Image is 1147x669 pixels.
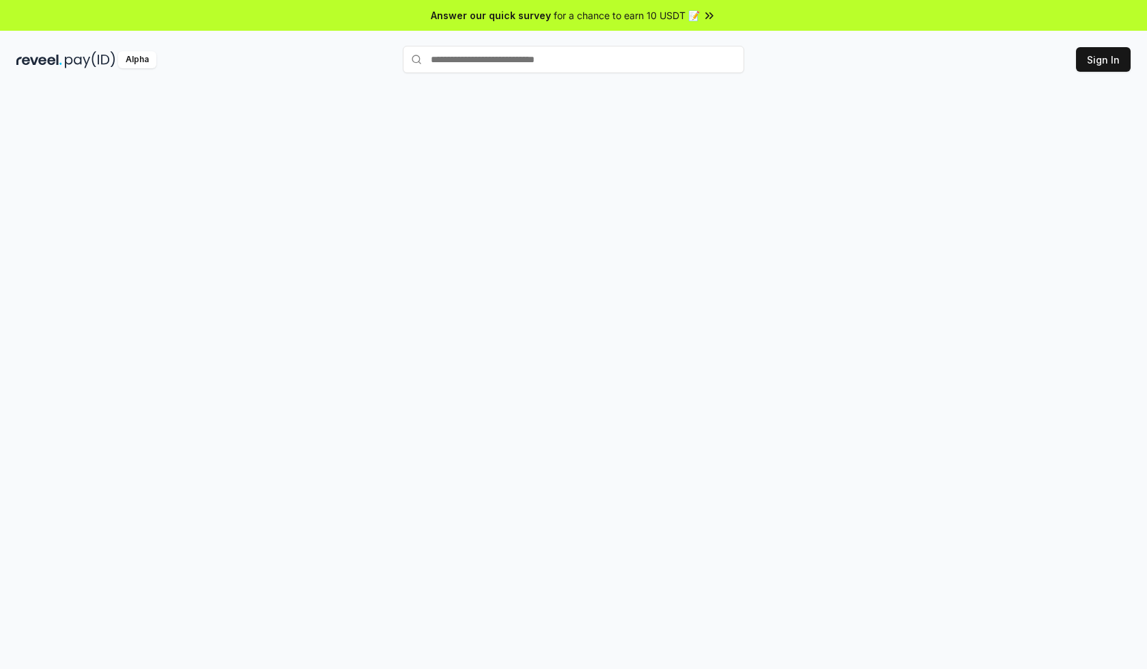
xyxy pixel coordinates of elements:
[431,8,551,23] span: Answer our quick survey
[16,51,62,68] img: reveel_dark
[65,51,115,68] img: pay_id
[118,51,156,68] div: Alpha
[554,8,700,23] span: for a chance to earn 10 USDT 📝
[1076,47,1131,72] button: Sign In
